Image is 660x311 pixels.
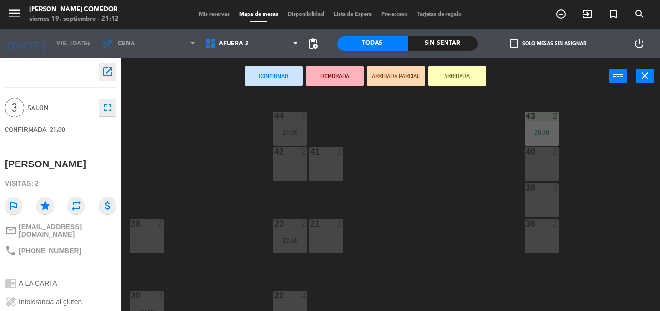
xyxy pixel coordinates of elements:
span: Mis reservas [194,12,234,17]
div: 20 [274,219,275,228]
span: check_box_outline_blank [510,39,518,48]
i: open_in_new [102,66,114,78]
div: 2 [158,219,164,228]
div: 2 [301,112,307,120]
i: add_circle_outline [555,8,567,20]
span: Mapa de mesas [234,12,283,17]
i: turned_in_not [608,8,619,20]
div: [PERSON_NAME] [5,156,86,172]
i: close [639,70,651,82]
i: phone [5,245,16,257]
div: 2 [553,147,559,156]
button: close [636,69,654,83]
div: 42 [274,147,275,156]
i: search [634,8,645,20]
span: Pre-acceso [377,12,412,17]
span: [EMAIL_ADDRESS][DOMAIN_NAME] [19,223,116,238]
i: attach_money [99,197,116,214]
div: 22:00 [273,237,307,244]
i: outlined_flag [5,197,22,214]
div: Sin sentar [408,36,478,51]
i: arrow_drop_down [83,38,95,49]
a: mail_outline[EMAIL_ADDRESS][DOMAIN_NAME] [5,223,116,238]
button: DEMORADA [306,66,364,86]
button: power_input [609,69,627,83]
span: SALON [27,102,94,114]
label: Solo mesas sin asignar [510,39,586,48]
i: exit_to_app [581,8,593,20]
span: CONFIRMADA [5,126,47,133]
div: Visitas: 2 [5,175,116,192]
i: power_settings_new [633,38,645,49]
span: AFUERA 2 [219,40,248,47]
span: 3 [5,98,24,117]
i: star [36,197,54,214]
button: open_in_new [99,63,116,81]
span: Lista de Espera [329,12,377,17]
i: healing [5,296,16,308]
span: Tarjetas de regalo [412,12,466,17]
button: fullscreen [99,99,116,116]
div: 21 [310,219,311,228]
button: ARRIBADA [428,66,486,86]
i: menu [7,6,22,20]
div: 20:30 [525,129,559,136]
div: 2 [337,147,343,156]
i: repeat [67,197,85,214]
span: Intolerancia al gluten [19,298,82,306]
div: 44 [274,112,275,120]
button: ARRIBADA PARCIAL [367,66,425,86]
i: fullscreen [102,102,114,114]
div: 4 [301,291,307,300]
i: mail_outline [5,225,16,236]
span: Disponibilidad [283,12,329,17]
button: Confirmar [245,66,303,86]
i: chrome_reader_mode [5,278,16,289]
div: 41 [310,147,311,156]
button: menu [7,6,22,24]
div: [PERSON_NAME] Comedor [29,5,119,15]
span: Cena [118,40,135,47]
div: Todas [337,36,408,51]
span: A LA CARTA [19,279,57,287]
span: pending_actions [307,38,319,49]
i: power_input [612,70,624,82]
span: 21:00 [50,126,65,133]
div: 2 [553,219,559,228]
div: 3 [158,291,164,300]
div: 2 [553,112,559,120]
div: viernes 19. septiembre - 21:12 [29,15,119,24]
div: 2 [337,219,343,228]
span: [PHONE_NUMBER] [19,247,81,255]
div: 2 [301,219,307,228]
div: 2 [301,147,307,156]
div: 21:00 [273,129,307,136]
div: 22 [274,291,275,300]
div: 2 [553,183,559,192]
